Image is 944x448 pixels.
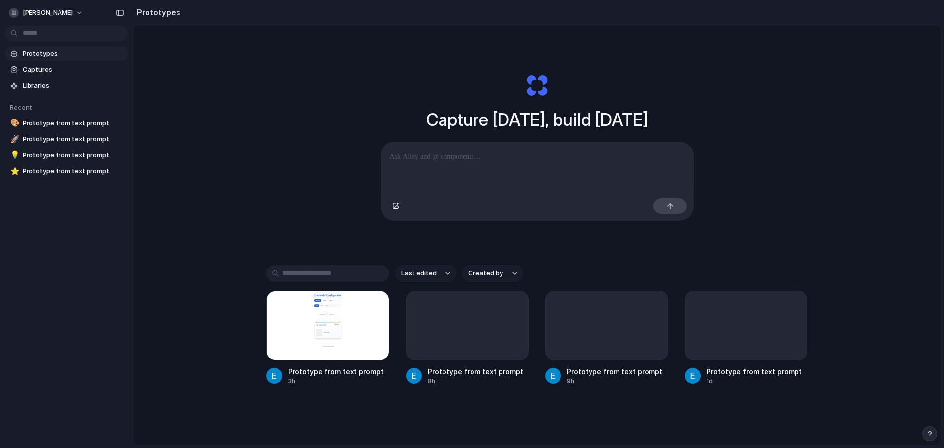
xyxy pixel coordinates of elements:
[10,166,17,177] div: ⭐
[5,148,128,163] a: 💡Prototype from text prompt
[23,49,124,59] span: Prototypes
[23,119,124,128] span: Prototype from text prompt
[266,291,389,386] a: Prototype from text promptPrototype from text prompt3h
[10,118,17,129] div: 🎨
[685,291,808,386] a: Prototype from text prompt1d
[288,366,383,377] div: Prototype from text prompt
[288,377,383,386] div: 3h
[10,149,17,161] div: 💡
[9,119,19,128] button: 🎨
[23,65,124,75] span: Captures
[9,150,19,160] button: 💡
[395,265,456,282] button: Last edited
[23,166,124,176] span: Prototype from text prompt
[5,116,128,131] a: 🎨Prototype from text prompt
[9,166,19,176] button: ⭐
[468,269,503,278] span: Created by
[462,265,523,282] button: Created by
[23,81,124,90] span: Libraries
[567,366,662,377] div: Prototype from text prompt
[545,291,668,386] a: Prototype from text prompt9h
[428,377,523,386] div: 8h
[23,8,73,18] span: [PERSON_NAME]
[567,377,662,386] div: 9h
[707,377,802,386] div: 1d
[23,134,124,144] span: Prototype from text prompt
[401,269,437,278] span: Last edited
[9,134,19,144] button: 🚀
[23,150,124,160] span: Prototype from text prompt
[5,5,88,21] button: [PERSON_NAME]
[10,103,32,111] span: Recent
[5,164,128,179] a: ⭐Prototype from text prompt
[5,62,128,77] a: Captures
[10,134,17,145] div: 🚀
[5,78,128,93] a: Libraries
[428,366,523,377] div: Prototype from text prompt
[5,46,128,61] a: Prototypes
[5,132,128,147] a: 🚀Prototype from text prompt
[406,291,529,386] a: Prototype from text prompt8h
[707,366,802,377] div: Prototype from text prompt
[426,107,648,133] h1: Capture [DATE], build [DATE]
[133,6,180,18] h2: Prototypes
